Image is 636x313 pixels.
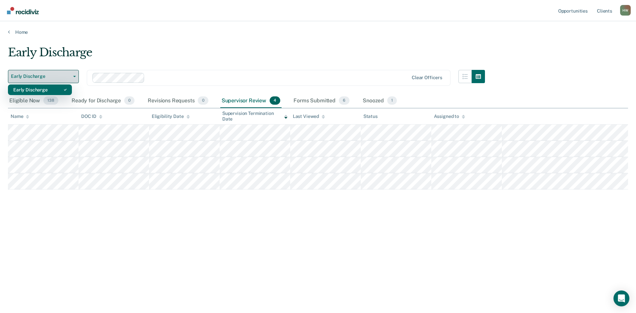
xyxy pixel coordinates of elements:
div: Snoozed1 [361,94,398,108]
span: 1 [387,96,397,105]
div: Supervision Termination Date [222,111,288,122]
div: Name [11,114,29,119]
div: DOC ID [81,114,102,119]
div: Last Viewed [293,114,325,119]
button: Profile dropdown button [620,5,631,16]
div: Open Intercom Messenger [613,290,629,306]
div: Status [363,114,378,119]
div: Supervisor Review4 [220,94,282,108]
div: Assigned to [434,114,465,119]
div: Revisions Requests0 [146,94,209,108]
span: Early Discharge [11,74,71,79]
span: 138 [43,96,58,105]
div: Forms Submitted6 [292,94,351,108]
div: Eligibility Date [152,114,190,119]
span: 0 [198,96,208,105]
div: Eligible Now138 [8,94,60,108]
div: Clear officers [412,75,442,80]
div: Early Discharge [13,84,67,95]
a: Home [8,29,628,35]
img: Recidiviz [7,7,39,14]
div: Early Discharge [8,46,485,65]
div: H W [620,5,631,16]
div: Ready for Discharge0 [70,94,136,108]
button: Early Discharge [8,70,79,83]
span: 0 [124,96,134,105]
span: 6 [339,96,349,105]
span: 4 [270,96,280,105]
